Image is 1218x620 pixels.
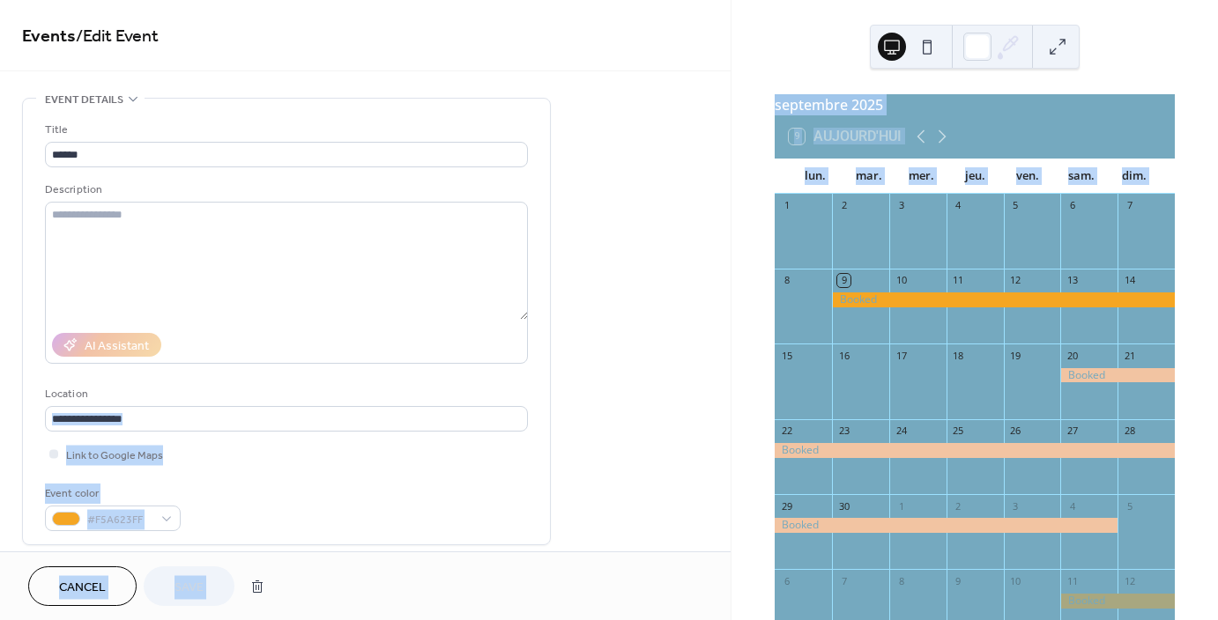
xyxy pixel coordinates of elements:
div: Description [45,181,524,199]
div: ven. [1001,159,1054,194]
div: 1 [780,199,793,212]
a: Events [22,19,76,54]
div: 26 [1009,424,1022,438]
div: 22 [780,424,793,438]
div: 7 [1123,199,1136,212]
div: mer. [895,159,948,194]
div: 4 [952,199,965,212]
div: jeu. [948,159,1001,194]
span: #F5A623FF [87,511,152,529]
div: 19 [1009,349,1022,362]
div: 2 [837,199,850,212]
div: mar. [842,159,895,194]
div: Booked [775,518,1118,533]
div: Booked [775,443,1175,458]
div: 30 [837,499,850,513]
div: 15 [780,349,793,362]
span: Event details [45,91,123,109]
div: 23 [837,424,850,438]
div: 13 [1066,274,1079,287]
div: 10 [1009,574,1022,587]
div: 21 [1123,349,1136,362]
div: 3 [1009,499,1022,513]
div: 5 [1009,199,1022,212]
div: 11 [1066,574,1079,587]
span: Link to Google Maps [66,447,163,465]
button: Cancel [28,566,137,606]
div: 6 [780,574,793,587]
div: 4 [1066,499,1079,513]
div: 18 [952,349,965,362]
div: septembre 2025 [775,94,1175,115]
div: Booked [832,292,1175,307]
div: 9 [952,574,965,587]
span: Cancel [59,579,106,597]
div: 10 [895,274,908,287]
div: 11 [952,274,965,287]
div: Event color [45,484,177,503]
div: 14 [1123,274,1136,287]
div: Title [45,121,524,139]
div: 12 [1009,274,1022,287]
div: 24 [895,424,908,438]
div: 12 [1123,574,1136,587]
div: dim. [1108,159,1161,194]
span: / Edit Event [76,19,159,54]
div: 5 [1123,499,1136,513]
div: 29 [780,499,793,513]
div: 6 [1066,199,1079,212]
div: 3 [895,199,908,212]
div: Location [45,385,524,403]
div: 20 [1066,349,1079,362]
div: Booked [1060,594,1175,609]
div: 17 [895,349,908,362]
div: 28 [1123,424,1136,438]
div: 2 [952,499,965,513]
div: 8 [895,574,908,587]
div: sam. [1054,159,1107,194]
div: 25 [952,424,965,438]
div: lun. [789,159,842,194]
div: Booked [1060,368,1175,383]
div: 1 [895,499,908,513]
div: 7 [837,574,850,587]
div: 27 [1066,424,1079,438]
div: 16 [837,349,850,362]
div: 8 [780,274,793,287]
div: 9 [837,274,850,287]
